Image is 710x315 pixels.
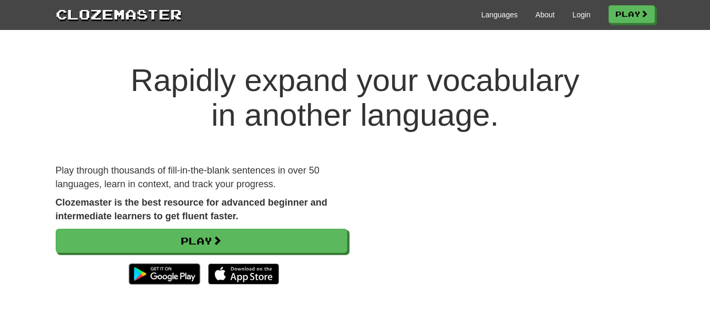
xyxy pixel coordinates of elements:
p: Play through thousands of fill-in-the-blank sentences in over 50 languages, learn in context, and... [56,164,347,191]
a: Login [572,9,590,20]
img: Download_on_the_App_Store_Badge_US-UK_135x40-25178aeef6eb6b83b96f5f2d004eda3bffbb37122de64afbaef7... [208,263,279,284]
a: Clozemaster [56,4,182,24]
a: Languages [481,9,518,20]
img: Get it on Google Play [124,258,205,290]
a: Play [56,229,347,253]
a: About [536,9,555,20]
a: Play [609,5,655,23]
strong: Clozemaster is the best resource for advanced beginner and intermediate learners to get fluent fa... [56,197,327,221]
